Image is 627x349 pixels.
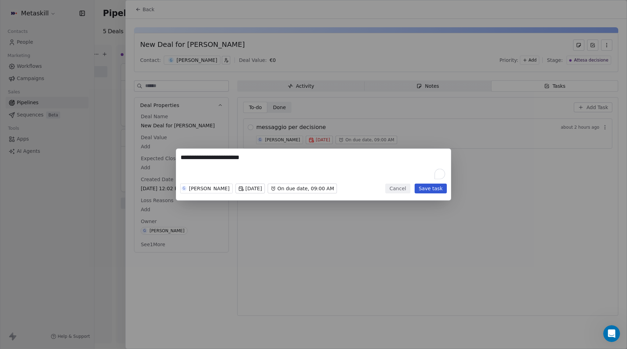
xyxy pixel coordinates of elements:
textarea: To enrich screen reader interactions, please activate Accessibility in Grammarly extension settings [181,153,446,180]
span: On due date, 09:00 AM [277,185,334,192]
button: [DATE] [235,184,265,193]
button: Cancel [385,184,410,193]
div: G [183,186,185,191]
div: [PERSON_NAME] [189,186,230,191]
button: On due date, 09:00 AM [268,184,337,193]
button: Save task [415,184,447,193]
iframe: Intercom live chat [603,325,620,342]
span: [DATE] [245,185,262,192]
